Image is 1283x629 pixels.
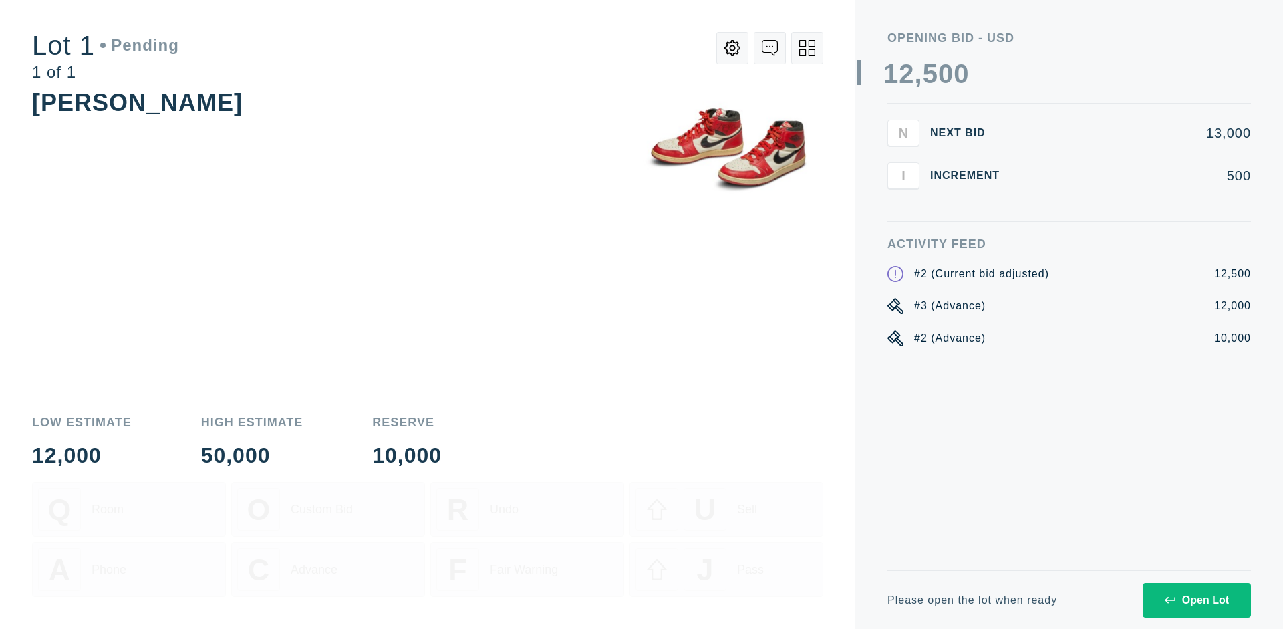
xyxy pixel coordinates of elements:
div: 5 [923,60,938,87]
button: Open Lot [1143,583,1251,618]
div: 0 [938,60,954,87]
div: 13,000 [1021,126,1251,140]
span: I [901,168,905,183]
button: N [887,120,919,146]
div: 10,000 [372,445,442,466]
div: 1 of 1 [32,64,179,80]
div: Opening bid - USD [887,32,1251,44]
div: Open Lot [1165,594,1229,606]
div: 12,500 [1214,266,1251,282]
div: 50,000 [201,445,303,466]
button: I [887,162,919,189]
div: #3 (Advance) [914,298,986,314]
div: , [915,60,923,328]
div: [PERSON_NAME] [32,89,243,116]
div: Lot 1 [32,32,179,59]
div: Reserve [372,416,442,428]
div: 12,000 [32,445,132,466]
div: High Estimate [201,416,303,428]
div: 10,000 [1214,330,1251,346]
div: 1 [883,60,899,87]
div: #2 (Current bid adjusted) [914,266,1049,282]
div: #2 (Advance) [914,330,986,346]
div: 2 [899,60,914,87]
div: Low Estimate [32,416,132,428]
div: 0 [954,60,969,87]
div: Please open the lot when ready [887,595,1057,606]
div: Pending [100,37,179,53]
span: N [899,125,908,140]
div: Next Bid [930,128,1010,138]
div: Activity Feed [887,238,1251,250]
div: 12,000 [1214,298,1251,314]
div: Increment [930,170,1010,181]
div: 500 [1021,169,1251,182]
